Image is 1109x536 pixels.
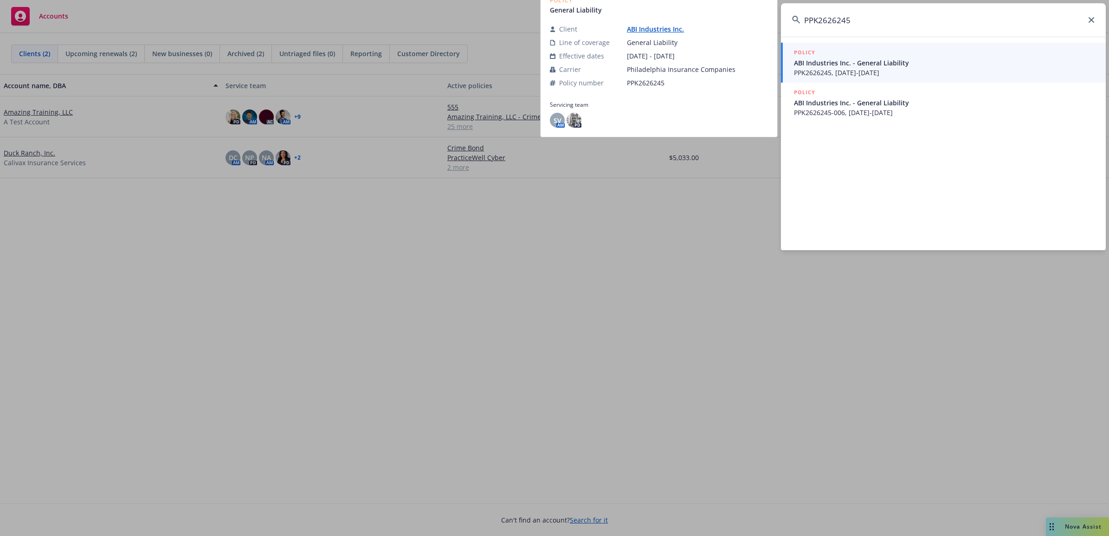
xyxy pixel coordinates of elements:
[794,88,815,97] h5: POLICY
[794,68,1095,77] span: PPK2626245, [DATE]-[DATE]
[794,48,815,57] h5: POLICY
[781,43,1106,83] a: POLICYABI Industries Inc. - General LiabilityPPK2626245, [DATE]-[DATE]
[781,3,1106,37] input: Search...
[794,108,1095,117] span: PPK2626245-006, [DATE]-[DATE]
[794,98,1095,108] span: ABI Industries Inc. - General Liability
[781,83,1106,123] a: POLICYABI Industries Inc. - General LiabilityPPK2626245-006, [DATE]-[DATE]
[794,58,1095,68] span: ABI Industries Inc. - General Liability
